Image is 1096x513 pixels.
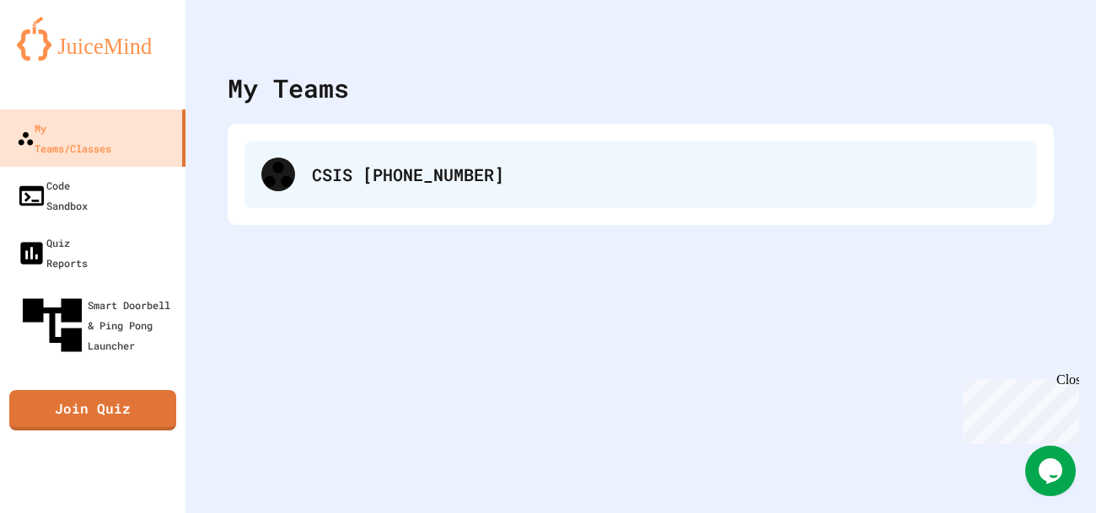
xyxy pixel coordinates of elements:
[17,17,169,61] img: logo-orange.svg
[17,118,111,158] div: My Teams/Classes
[9,390,176,430] a: Join Quiz
[7,7,116,107] div: Chat with us now!Close
[244,141,1037,208] div: CSIS [PHONE_NUMBER]
[312,162,1020,187] div: CSIS [PHONE_NUMBER]
[956,372,1079,444] iframe: chat widget
[17,232,88,273] div: Quiz Reports
[17,175,88,216] div: Code Sandbox
[228,69,349,107] div: My Teams
[17,290,179,361] div: Smart Doorbell & Ping Pong Launcher
[1025,446,1079,496] iframe: chat widget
